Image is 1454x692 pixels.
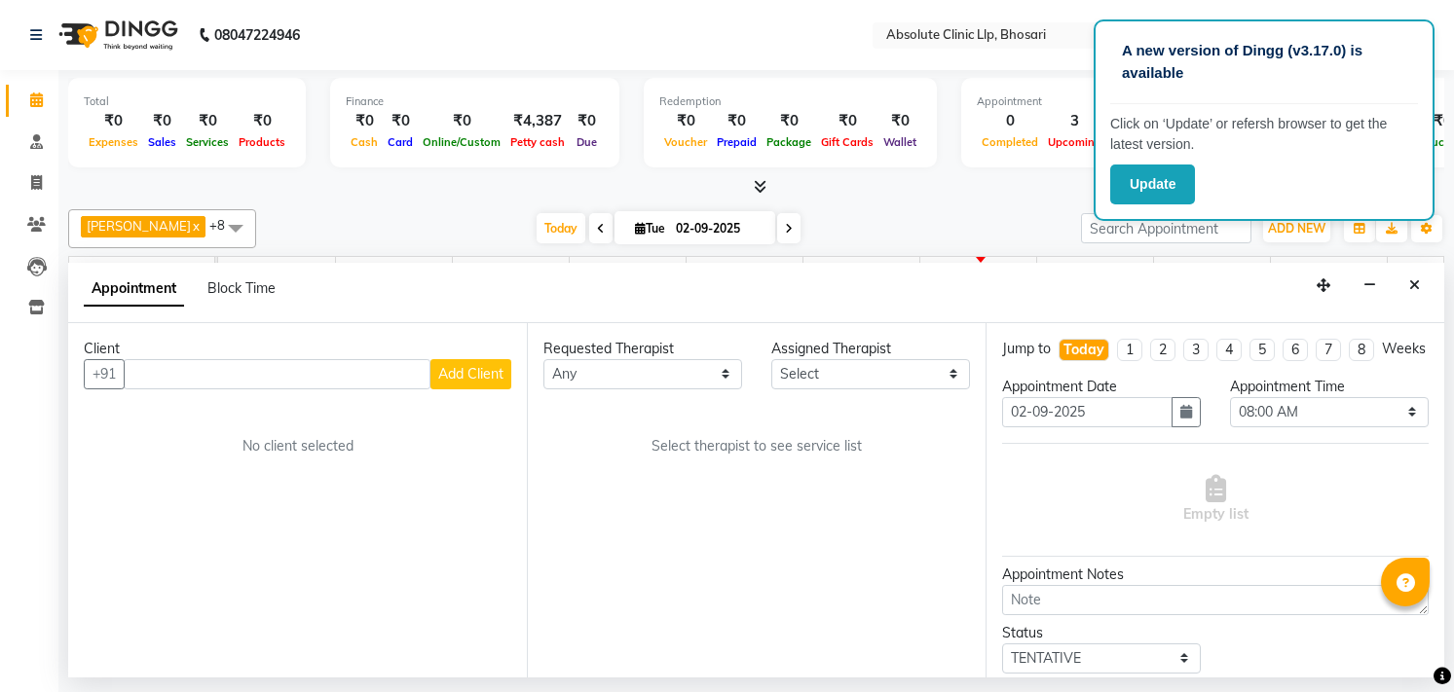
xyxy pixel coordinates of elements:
[1117,339,1142,361] li: 1
[346,135,383,149] span: Cash
[207,279,276,297] span: Block Time
[762,135,816,149] span: Package
[505,135,570,149] span: Petty cash
[438,365,503,382] span: Add Client
[543,339,742,359] div: Requested Therapist
[1110,164,1195,204] button: Update
[418,110,505,132] div: ₹0
[453,261,515,289] a: 9:00 AM
[143,135,181,149] span: Sales
[1154,261,1215,289] a: 3:00 PM
[920,261,982,289] a: 1:00 PM
[1349,339,1374,361] li: 8
[1002,377,1201,397] div: Appointment Date
[977,110,1043,132] div: 0
[1002,565,1429,585] div: Appointment Notes
[659,110,712,132] div: ₹0
[1122,40,1406,84] p: A new version of Dingg (v3.17.0) is available
[537,213,585,243] span: Today
[383,135,418,149] span: Card
[1271,261,1332,289] a: 4:00 PM
[130,436,465,456] div: No client selected
[1002,339,1051,359] div: Jump to
[84,93,290,110] div: Total
[84,359,125,389] button: +91
[383,110,418,132] div: ₹0
[505,110,570,132] div: ₹4,387
[712,135,762,149] span: Prepaid
[336,261,398,289] a: 8:00 AM
[84,339,511,359] div: Client
[878,110,921,132] div: ₹0
[878,135,921,149] span: Wallet
[1230,377,1429,397] div: Appointment Time
[687,261,757,289] a: 11:00 AM
[418,135,505,149] span: Online/Custom
[181,135,234,149] span: Services
[1388,261,1449,289] a: 5:00 PM
[1037,261,1099,289] a: 2:00 PM
[1002,623,1201,643] div: Status
[430,359,511,389] button: Add Client
[234,110,290,132] div: ₹0
[1382,339,1426,359] div: Weeks
[570,261,640,289] a: 10:00 AM
[1183,475,1249,525] span: Empty list
[143,110,181,132] div: ₹0
[670,214,767,243] input: 2025-09-02
[652,436,862,456] span: Select therapist to see service list
[1043,135,1106,149] span: Upcoming
[1268,221,1325,236] span: ADD NEW
[977,93,1218,110] div: Appointment
[1002,397,1173,427] input: yyyy-mm-dd
[214,8,300,62] b: 08047224946
[816,135,878,149] span: Gift Cards
[572,135,602,149] span: Due
[1283,339,1308,361] li: 6
[87,218,191,234] span: [PERSON_NAME]
[977,135,1043,149] span: Completed
[1372,614,1435,673] iframe: chat widget
[1043,110,1106,132] div: 3
[1063,340,1104,360] div: Today
[1150,339,1175,361] li: 2
[84,110,143,132] div: ₹0
[218,261,280,289] a: 7:00 AM
[1263,215,1330,242] button: ADD NEW
[712,110,762,132] div: ₹0
[1400,271,1429,301] button: Close
[1183,339,1209,361] li: 3
[570,110,604,132] div: ₹0
[346,93,604,110] div: Finance
[209,217,240,233] span: +8
[1316,339,1341,361] li: 7
[191,218,200,234] a: x
[630,221,670,236] span: Tue
[1110,114,1418,155] p: Click on ‘Update’ or refersh browser to get the latest version.
[181,110,234,132] div: ₹0
[1216,339,1242,361] li: 4
[762,110,816,132] div: ₹0
[84,135,143,149] span: Expenses
[803,261,873,289] a: 12:00 PM
[84,272,184,307] span: Appointment
[1249,339,1275,361] li: 5
[771,339,970,359] div: Assigned Therapist
[1081,213,1251,243] input: Search Appointment
[816,110,878,132] div: ₹0
[659,93,921,110] div: Redemption
[124,359,430,389] input: Search by Name/Mobile/Email/Code
[659,135,712,149] span: Voucher
[50,8,183,62] img: logo
[346,110,383,132] div: ₹0
[234,135,290,149] span: Products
